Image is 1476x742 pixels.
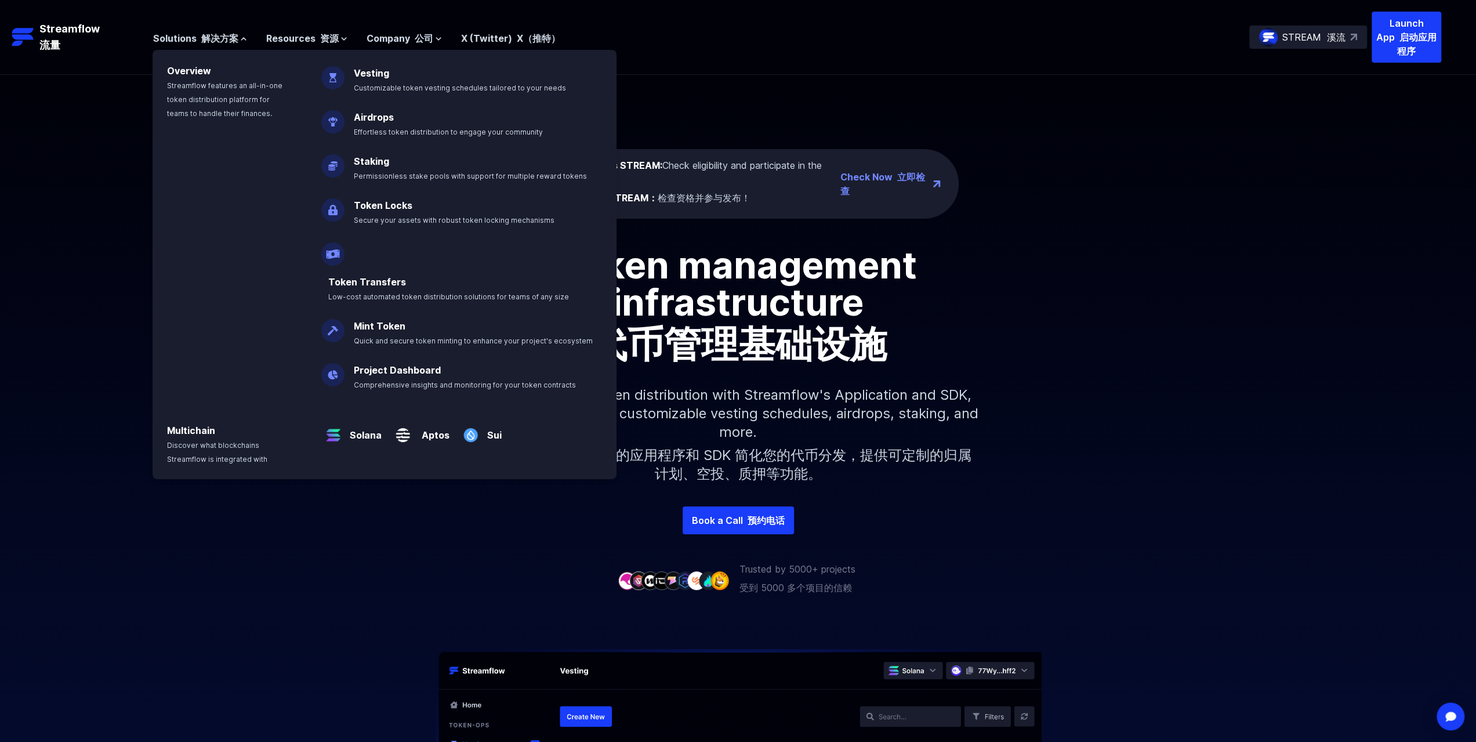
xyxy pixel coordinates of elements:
[354,128,543,136] span: Effortless token distribution to engage your community
[652,571,671,589] img: company-4
[366,31,433,45] span: Company
[560,192,750,204] font: 检查资格并参与发布！
[560,158,836,209] div: Check eligibility and participate in the launch!
[266,31,347,45] button: Resources 资源
[321,57,344,89] img: Vesting
[739,582,852,593] font: 受到 5000 多个项目的信赖
[328,276,406,288] a: Token Transfers
[354,336,593,345] span: Quick and secure token minting to enhance your project's ecosystem
[328,292,569,301] span: Low-cost automated token distribution solutions for teams of any size
[460,32,560,44] a: X (Twitter) X（推特）
[12,21,141,53] a: Streamflow 流量
[321,354,344,386] img: Project Dashboard
[345,419,382,442] a: Solana
[459,414,483,447] img: Sui
[153,31,247,45] button: Solutions 解决方案
[320,32,338,44] font: 资源
[414,32,433,44] font: 公司
[354,172,587,180] span: Permissionless stake pools with support for multiple reward tokens
[505,447,971,482] font: 使用 Streamflow 的应用程序和 SDK 简化您的代币分发，提供可定制的归属计划、空投、质押等功能。
[166,425,215,436] a: Multichain
[676,571,694,589] img: company-6
[1372,12,1441,63] p: Launch App
[710,571,729,589] img: company-9
[321,145,344,178] img: Staking
[354,320,405,332] a: Mint Token
[1397,31,1437,57] font: 启动应用程序
[321,233,344,266] img: Payroll
[166,81,282,118] span: Streamflow features an all-in-one token distribution platform for teams to handle their finances.
[1437,703,1464,730] div: Open Intercom Messenger
[321,101,344,133] img: Airdrops
[1282,30,1346,44] p: STREAM
[516,32,560,44] font: X（推特）
[391,414,415,447] img: Aptos
[266,31,338,45] span: Resources
[354,364,441,376] a: Project Dashboard
[483,419,502,442] a: Sui
[618,571,636,589] img: company-1
[1249,26,1367,49] a: STREAM 溪流
[39,39,60,51] font: 流量
[166,441,267,464] span: Discover what blockchains Streamflow is integrated with
[39,21,108,53] p: Streamflow
[321,189,344,222] img: Token Locks
[1259,28,1278,46] img: streamflow-logo-circle.png
[739,562,855,599] p: Trusted by 5000+ projects
[354,381,576,389] span: Comprehensive insights and monitoring for your token contracts
[366,31,442,45] button: Company 公司
[477,247,999,367] h1: Token management infrastructure
[699,571,717,589] img: company-8
[840,171,925,197] font: 立即检查
[687,571,706,589] img: company-7
[166,65,211,77] a: Overview
[153,31,238,45] span: Solutions
[748,515,785,526] font: 预约电话
[1327,31,1346,43] font: 溪流
[1350,34,1357,41] img: top-right-arrow.svg
[354,111,394,123] a: Airdrops
[354,155,389,167] a: Staking
[415,419,449,442] a: Aptos
[201,32,238,44] font: 解决方案
[489,367,988,506] p: Simplify your token distribution with Streamflow's Application and SDK, offering access to custom...
[12,26,35,49] img: Streamflow Logo
[641,571,659,589] img: company-3
[629,571,648,589] img: company-2
[354,67,389,79] a: Vesting
[354,216,554,225] span: Secure your assets with robust token locking mechanisms
[664,571,683,589] img: company-5
[683,506,794,534] a: Book a Call 预约电话
[354,84,566,92] span: Customizable token vesting schedules tailored to your needs
[840,170,929,198] a: Check Now 立即检查
[1372,12,1441,63] button: Launch App 启动应用程序
[321,414,345,447] img: Solana
[590,321,887,366] font: 代币管理基础设施
[321,310,344,342] img: Mint Token
[933,180,940,187] img: top-right-arrow.png
[354,200,412,211] a: Token Locks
